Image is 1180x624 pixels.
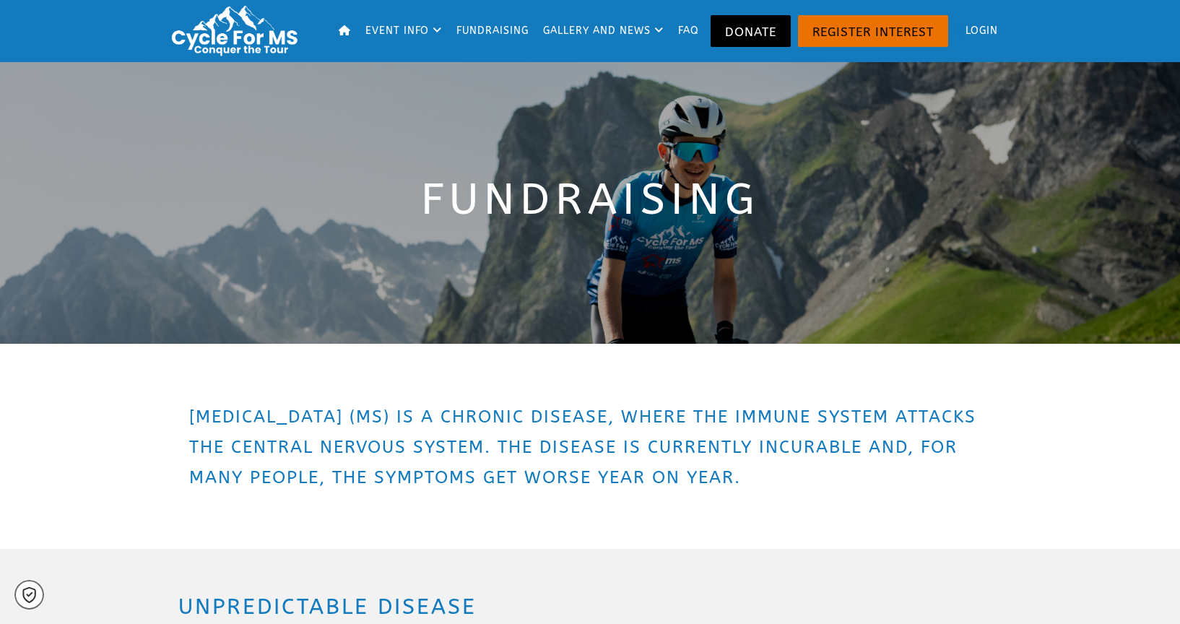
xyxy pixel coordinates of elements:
[798,15,948,47] a: Register Interest
[711,15,791,47] a: Donate
[189,407,976,487] span: [MEDICAL_DATA] (MS) IS A CHRONIC DISEASE, WHERE THE IMMUNE SYSTEM ATTACKS THE CENTRAL NERVOUS SYS...
[421,174,760,225] span: Fundraising
[165,4,310,58] img: Logo
[14,580,44,610] a: Cookie settings
[952,7,1004,55] a: Login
